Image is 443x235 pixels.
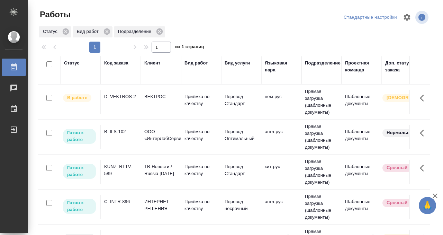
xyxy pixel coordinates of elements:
button: Здесь прячутся важные кнопки [416,160,432,176]
div: KUNZ_RTTV-589 [104,163,137,177]
div: Вид работ [184,60,208,67]
div: B_ILS-102 [104,128,137,135]
div: Клиент [144,60,160,67]
td: Прямая загрузка (шаблонные документы) [301,155,342,189]
div: Проектная команда [345,60,378,73]
button: Здесь прячутся важные кнопки [416,195,432,211]
td: Шаблонные документы [342,90,382,114]
p: Перевод Стандарт [225,93,258,107]
div: Исполнитель может приступить к работе [62,163,97,180]
span: Настроить таблицу [399,9,415,26]
td: Прямая загрузка (шаблонные документы) [301,190,342,224]
div: Подразделение [114,26,165,37]
p: Перевод несрочный [225,198,258,212]
td: Шаблонные документы [342,195,382,219]
p: Срочный [387,164,407,171]
span: из 1 страниц [175,43,204,53]
p: Подразделение [118,28,154,35]
p: В работе [67,94,87,101]
p: Приёмка по качеству [184,163,218,177]
div: Языковая пара [265,60,298,73]
span: 🙏 [422,198,433,213]
p: ВЕКТРОС [144,93,178,100]
button: Здесь прячутся важные кнопки [416,90,432,106]
p: Нормальный [387,129,416,136]
div: Исполнитель может приступить к работе [62,128,97,145]
p: Статус [43,28,60,35]
p: Приёмка по качеству [184,93,218,107]
p: ООО «ИнтерЛабСервис» [144,128,178,142]
button: Здесь прячутся важные кнопки [416,125,432,141]
div: Вид услуги [225,60,250,67]
p: Срочный [387,199,407,206]
span: Работы [38,9,71,20]
p: Вид работ [77,28,101,35]
p: Готов к работе [67,199,92,213]
p: Перевод Оптимальный [225,128,258,142]
p: Приёмка по качеству [184,198,218,212]
p: ТВ-Новости / Russia [DATE] [144,163,178,177]
td: Шаблонные документы [342,160,382,184]
button: 🙏 [419,197,436,214]
p: Готов к работе [67,129,92,143]
td: кит-рус [261,160,301,184]
td: Прямая загрузка (шаблонные документы) [301,120,342,154]
p: Готов к работе [67,164,92,178]
div: Статус [64,60,80,67]
span: Посмотреть информацию [415,11,430,24]
p: ИНТЕРНЕТ РЕШЕНИЯ [144,198,178,212]
div: C_INTR-896 [104,198,137,205]
td: Шаблонные документы [342,125,382,149]
div: split button [342,12,399,23]
td: Прямая загрузка (шаблонные документы) [301,85,342,119]
div: Статус [39,26,71,37]
div: Вид работ [73,26,112,37]
div: Исполнитель выполняет работу [62,93,97,103]
td: англ-рус [261,195,301,219]
td: нем-рус [261,90,301,114]
div: Исполнитель может приступить к работе [62,198,97,215]
div: Подразделение [305,60,341,67]
div: D_VEKTROS-2 [104,93,137,100]
p: Перевод Стандарт [225,163,258,177]
p: Приёмка по качеству [184,128,218,142]
td: англ-рус [261,125,301,149]
div: Код заказа [104,60,128,67]
p: [DEMOGRAPHIC_DATA] [387,94,421,101]
div: Доп. статус заказа [385,60,422,73]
